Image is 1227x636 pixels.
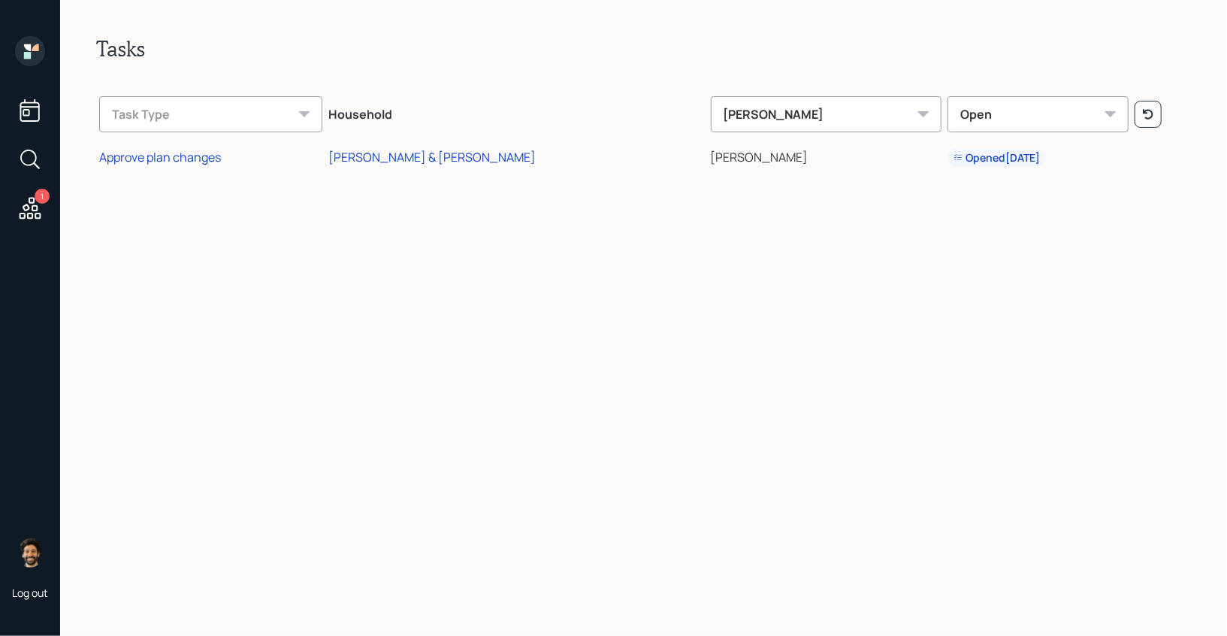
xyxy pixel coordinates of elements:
[708,138,944,173] td: [PERSON_NAME]
[15,538,45,568] img: eric-schwartz-headshot.png
[328,149,536,165] div: [PERSON_NAME] & [PERSON_NAME]
[35,189,50,204] div: 1
[711,96,941,132] div: [PERSON_NAME]
[99,149,221,165] div: Approve plan changes
[12,586,48,600] div: Log out
[325,86,708,138] th: Household
[953,150,1040,165] div: Opened [DATE]
[947,96,1129,132] div: Open
[96,36,1191,62] h2: Tasks
[99,96,322,132] div: Task Type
